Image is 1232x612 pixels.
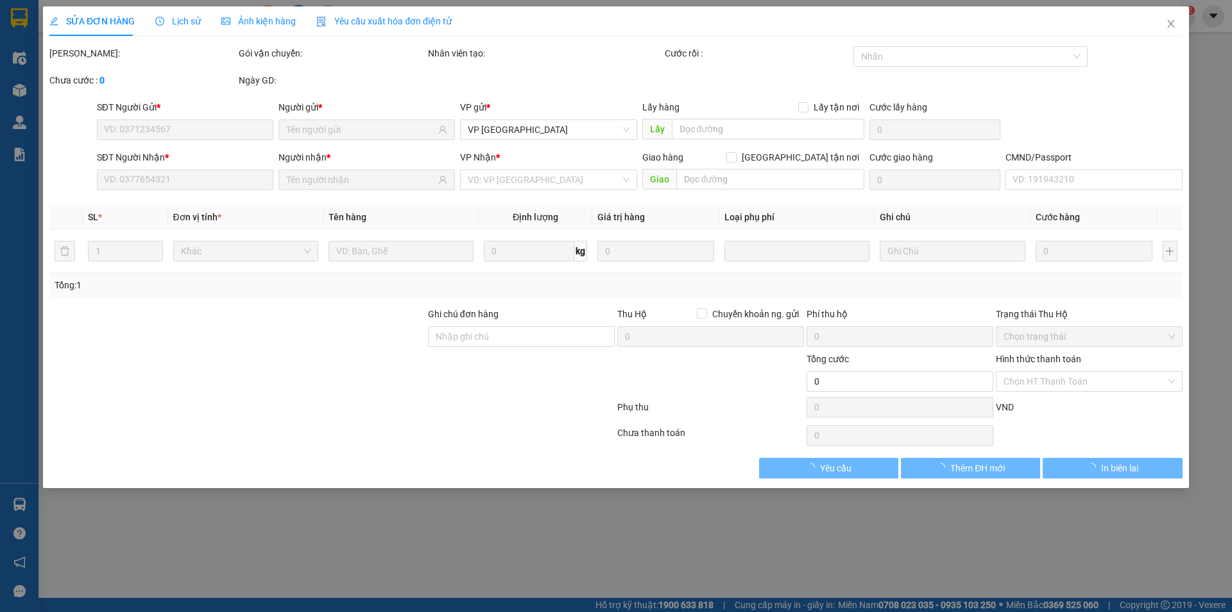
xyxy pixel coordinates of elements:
button: In biên lai [1043,458,1183,478]
span: Ảnh kiện hàng [221,16,296,26]
div: Trạng thái Thu Hộ [996,307,1183,321]
div: VP gửi [461,100,637,114]
input: VD: Bàn, Ghế [329,241,474,261]
img: icon [316,17,327,27]
span: clock-circle [155,17,164,26]
input: 0 [1036,241,1152,261]
span: Lấy [642,119,672,139]
div: Phụ thu [616,400,805,423]
span: Khác [181,241,311,261]
span: VND [996,402,1014,412]
div: Người nhận [278,150,455,164]
span: Lấy tận nơi [809,100,864,114]
th: Loại phụ phí [719,205,875,230]
th: Ghi chú [875,205,1031,230]
input: Ghi Chú [880,241,1025,261]
span: Đơn vị tính [173,212,221,222]
span: Tổng cước [807,354,849,364]
span: Chuyển khoản ng. gửi [707,307,804,321]
span: Tên hàng [329,212,366,222]
li: 271 - [PERSON_NAME] - [GEOGRAPHIC_DATA] - [GEOGRAPHIC_DATA] [120,31,536,48]
span: Lấy hàng [642,102,680,112]
button: Thêm ĐH mới [901,458,1040,478]
span: picture [221,17,230,26]
button: Close [1153,6,1189,42]
span: In biên lai [1101,461,1138,475]
span: Yêu cầu xuất hóa đơn điện tử [316,16,452,26]
label: Cước lấy hàng [869,102,927,112]
span: close [1166,19,1176,29]
span: user [439,175,448,184]
input: Ghi chú đơn hàng [428,326,615,347]
div: SĐT Người Nhận [97,150,273,164]
div: Nhân viên tạo: [428,46,662,60]
input: Cước giao hàng [869,170,1000,190]
span: Cước hàng [1036,212,1080,222]
span: Yêu cầu [820,461,851,475]
span: [GEOGRAPHIC_DATA] tận nơi [737,150,864,164]
span: Lịch sử [155,16,201,26]
input: Cước lấy hàng [869,119,1000,140]
b: 0 [99,75,105,85]
span: kg [574,241,587,261]
span: loading [936,463,950,472]
div: Cước rồi : [665,46,851,60]
span: loading [1087,463,1101,472]
input: Tên người gửi [286,123,436,137]
span: SL [89,212,99,222]
div: Ngày GD: [239,73,425,87]
button: delete [55,241,75,261]
span: VP Nhận [461,152,497,162]
div: Chưa thanh toán [616,426,805,448]
input: Dọc đường [676,169,864,189]
input: 0 [597,241,714,261]
label: Ghi chú đơn hàng [428,309,499,319]
span: VP Bắc Sơn [468,120,629,139]
span: edit [49,17,58,26]
span: Giao hàng [642,152,683,162]
span: Giá trị hàng [597,212,645,222]
div: Tổng: 1 [55,278,475,292]
span: Giao [642,169,676,189]
button: plus [1163,241,1177,261]
span: Thu Hộ [617,309,647,319]
span: Định lượng [513,212,558,222]
button: Yêu cầu [759,458,898,478]
div: Người gửi [278,100,455,114]
div: Gói vận chuyển: [239,46,425,60]
div: [PERSON_NAME]: [49,46,236,60]
div: CMND/Passport [1005,150,1182,164]
div: SĐT Người Gửi [97,100,273,114]
span: Thêm ĐH mới [950,461,1005,475]
div: Phí thu hộ [807,307,993,326]
span: Chọn trạng thái [1004,327,1175,346]
b: GỬI : VP [GEOGRAPHIC_DATA] [16,87,191,130]
img: logo.jpg [16,16,112,80]
label: Cước giao hàng [869,152,933,162]
div: Chưa cước : [49,73,236,87]
span: SỬA ĐƠN HÀNG [49,16,135,26]
span: user [439,125,448,134]
input: Tên người nhận [286,173,436,187]
input: Dọc đường [672,119,864,139]
span: loading [806,463,820,472]
label: Hình thức thanh toán [996,354,1081,364]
